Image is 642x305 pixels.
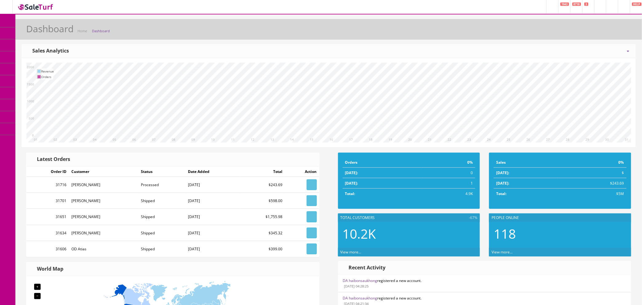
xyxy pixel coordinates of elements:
[345,191,355,196] strong: Total:
[496,181,509,186] strong: [DATE]:
[345,170,358,175] strong: [DATE]:
[69,166,139,177] td: Customer
[559,157,627,168] td: 0%
[41,74,54,80] td: Orders
[489,213,631,222] div: People Online
[285,166,319,177] td: Action
[17,3,54,11] img: SaleTurf
[69,193,139,209] td: [PERSON_NAME]
[26,225,69,241] td: 31634
[343,295,377,301] a: DA haibonsaukhong
[185,241,240,257] td: [DATE]
[26,241,69,257] td: 31606
[28,48,69,54] h3: Sales Analytics
[69,241,139,257] td: OD Atias
[345,265,386,271] h3: Recent Activity
[34,293,41,299] div: −
[240,209,285,225] td: $1,755.98
[343,284,369,288] small: [DATE] 04:28:25
[468,215,477,221] span: -67%
[632,2,642,6] span: HELP
[185,177,240,193] td: [DATE]
[338,213,480,222] div: Total Customers
[69,177,139,193] td: [PERSON_NAME]
[185,209,240,225] td: [DATE]
[33,157,70,162] h3: Latest Orders
[92,29,110,33] a: Dashboard
[26,193,69,209] td: 31701
[185,166,240,177] td: Date Added
[421,178,475,189] td: 1
[421,168,475,178] td: 0
[41,68,54,74] td: Revenue
[494,227,627,241] h2: 118
[34,284,41,290] div: +
[494,157,558,168] td: Sales
[421,189,475,199] td: 4.9K
[343,157,421,168] td: Orders
[559,178,627,189] td: $243.69
[421,157,475,168] td: 0%
[240,241,285,257] td: $399.00
[139,193,185,209] td: Shipped
[185,225,240,241] td: [DATE]
[584,2,588,6] span: 3
[139,166,185,177] td: Status
[139,241,185,257] td: Shipped
[496,191,506,196] strong: Total:
[26,166,69,177] td: Order ID
[341,249,361,255] a: View more...
[345,181,358,186] strong: [DATE]:
[26,209,69,225] td: 31651
[69,225,139,241] td: [PERSON_NAME]
[560,2,569,6] span: 1943
[572,2,581,6] span: 8718
[496,170,509,175] strong: [DATE]:
[559,189,627,199] td: $5M
[338,275,631,292] li: registered a new account.
[139,225,185,241] td: Shipped
[240,177,285,193] td: $243.69
[343,278,377,283] a: DA haibonsaukhong
[69,209,139,225] td: [PERSON_NAME]
[26,177,69,193] td: 31716
[559,168,627,178] td: $
[26,24,74,34] h1: Dashboard
[240,166,285,177] td: Total
[139,209,185,225] td: Shipped
[492,249,512,255] a: View more...
[78,29,87,33] a: Home
[139,177,185,193] td: Processed
[33,266,63,272] h3: World Map
[185,193,240,209] td: [DATE]
[240,193,285,209] td: $598.00
[343,227,476,241] h2: 10.2K
[240,225,285,241] td: $345.32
